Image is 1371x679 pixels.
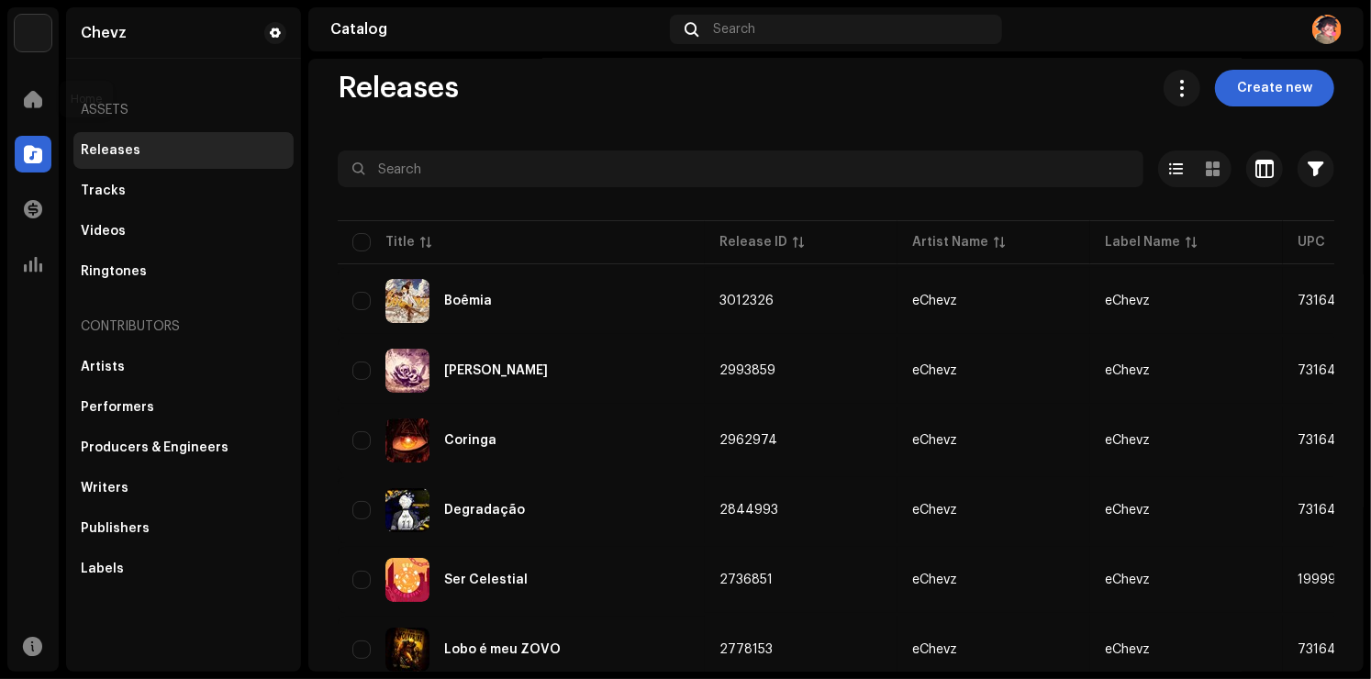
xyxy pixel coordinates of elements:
[81,264,147,279] div: Ringtones
[1237,70,1312,106] span: Create new
[385,349,429,393] img: d5caea90-b9aa-41cd-9c4c-b819b481a1b6
[719,573,773,586] span: 2736851
[81,440,228,455] div: Producers & Engineers
[912,295,957,307] div: eChevz
[385,558,429,602] img: 0eddfea7-70ec-43ba-826d-ef4bc86eacff
[1105,295,1150,307] span: eChevz
[73,349,294,385] re-m-nav-item: Artists
[444,434,496,447] div: Coringa
[719,434,777,447] span: 2962974
[912,643,957,656] div: eChevz
[912,233,988,251] div: Artist Name
[81,143,140,158] div: Releases
[912,573,957,586] div: eChevz
[719,364,775,377] span: 2993859
[81,360,125,374] div: Artists
[73,132,294,169] re-m-nav-item: Releases
[444,295,492,307] div: Boêmia
[81,26,127,40] div: Chevz
[81,224,126,239] div: Videos
[719,504,778,517] span: 2844993
[73,510,294,547] re-m-nav-item: Publishers
[444,643,561,656] div: Lobo é meu ZOVO
[338,70,459,106] span: Releases
[81,400,154,415] div: Performers
[73,173,294,209] re-m-nav-item: Tracks
[1105,573,1150,586] span: eChevz
[1105,504,1150,517] span: eChevz
[1105,364,1150,377] span: eChevz
[912,364,1076,377] span: eChevz
[73,551,294,587] re-m-nav-item: Labels
[713,22,755,37] span: Search
[338,150,1143,187] input: Search
[73,305,294,349] re-a-nav-header: Contributors
[81,521,150,536] div: Publishers
[912,364,957,377] div: eChevz
[73,88,294,132] re-a-nav-header: Assets
[81,481,128,495] div: Writers
[912,504,957,517] div: eChevz
[385,628,429,672] img: 90f7cc4d-f6be-49e4-90cc-4985637cbc0e
[1105,233,1180,251] div: Label Name
[81,562,124,576] div: Labels
[719,643,773,656] span: 2778153
[73,253,294,290] re-m-nav-item: Ringtones
[73,470,294,506] re-m-nav-item: Writers
[912,504,1076,517] span: eChevz
[73,213,294,250] re-m-nav-item: Videos
[385,279,429,323] img: bc5c9755-f2e2-4a9a-8c0f-672dedec1889
[1105,434,1150,447] span: eChevz
[15,15,51,51] img: de0d2825-999c-4937-b35a-9adca56ee094
[912,434,1076,447] span: eChevz
[330,22,663,37] div: Catalog
[719,233,787,251] div: Release ID
[444,364,548,377] div: Minha Rosa
[444,573,528,586] div: Ser Celestial
[1312,15,1342,44] img: 55b0975e-2c9f-4db8-b129-8227891a39b0
[73,389,294,426] re-m-nav-item: Performers
[73,429,294,466] re-m-nav-item: Producers & Engineers
[385,418,429,462] img: 0bb29047-75e8-4307-b71e-b3905d5e8c2f
[1215,70,1334,106] button: Create new
[385,488,429,532] img: 4e7c23c2-44e9-4dd1-8503-096a406711c1
[912,573,1076,586] span: eChevz
[81,184,126,198] div: Tracks
[1105,643,1150,656] span: eChevz
[719,295,774,307] span: 3012326
[912,643,1076,656] span: eChevz
[444,504,525,517] div: Degradação
[912,434,957,447] div: eChevz
[385,233,415,251] div: Title
[912,295,1076,307] span: eChevz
